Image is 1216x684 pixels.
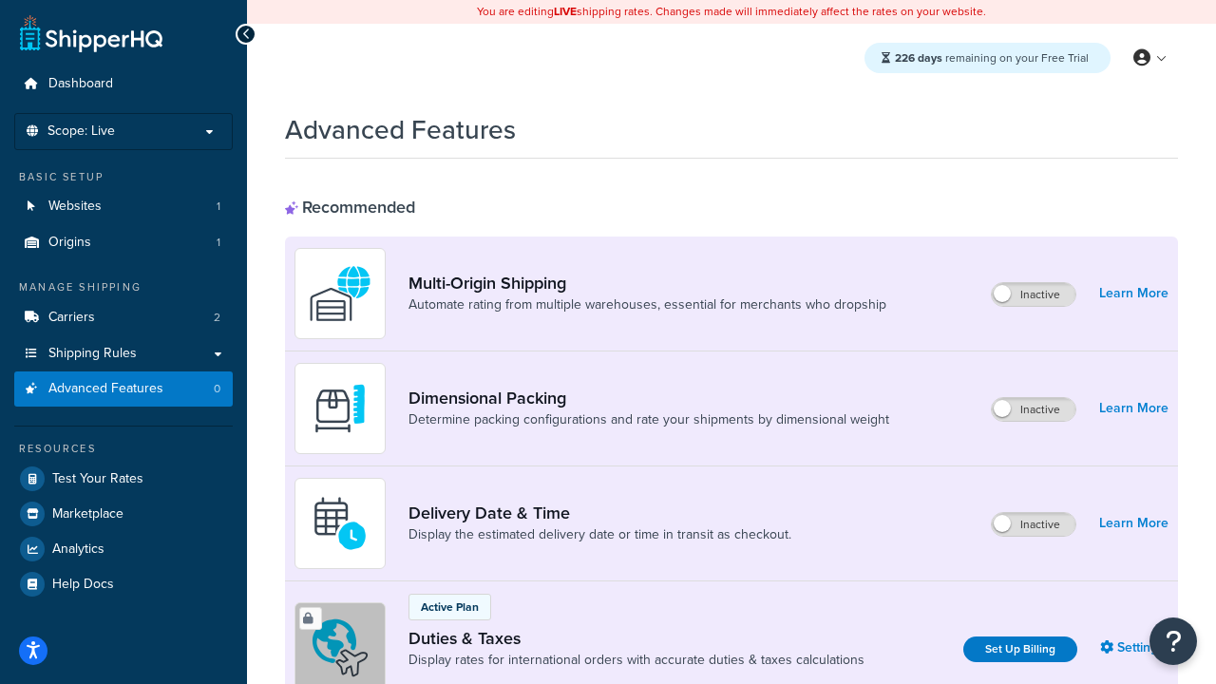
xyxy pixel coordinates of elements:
[14,567,233,601] a: Help Docs
[1100,635,1168,661] a: Settings
[48,199,102,215] span: Websites
[408,651,864,670] a: Display rates for international orders with accurate duties & taxes calculations
[52,506,123,522] span: Marketplace
[408,410,889,429] a: Determine packing configurations and rate your shipments by dimensional weight
[52,471,143,487] span: Test Your Rates
[14,336,233,371] a: Shipping Rules
[52,577,114,593] span: Help Docs
[307,490,373,557] img: gfkeb5ejjkALwAAAABJRU5ErkJggg==
[963,636,1077,662] a: Set Up Billing
[307,260,373,327] img: WatD5o0RtDAAAAAElFTkSuQmCC
[14,225,233,260] li: Origins
[48,381,163,397] span: Advanced Features
[421,598,479,616] p: Active Plan
[214,310,220,326] span: 2
[408,503,791,523] a: Delivery Date & Time
[554,3,577,20] b: LIVE
[408,388,889,408] a: Dimensional Packing
[14,66,233,102] a: Dashboard
[14,189,233,224] li: Websites
[14,225,233,260] a: Origins1
[14,371,233,407] a: Advanced Features0
[285,111,516,148] h1: Advanced Features
[217,199,220,215] span: 1
[214,381,220,397] span: 0
[1099,510,1168,537] a: Learn More
[1149,617,1197,665] button: Open Resource Center
[14,279,233,295] div: Manage Shipping
[307,375,373,442] img: DTVBYsAAAAAASUVORK5CYII=
[992,283,1075,306] label: Inactive
[14,532,233,566] a: Analytics
[14,441,233,457] div: Resources
[48,346,137,362] span: Shipping Rules
[14,189,233,224] a: Websites1
[14,169,233,185] div: Basic Setup
[217,235,220,251] span: 1
[48,310,95,326] span: Carriers
[52,541,104,558] span: Analytics
[48,235,91,251] span: Origins
[47,123,115,140] span: Scope: Live
[14,371,233,407] li: Advanced Features
[14,300,233,335] a: Carriers2
[895,49,1089,66] span: remaining on your Free Trial
[992,398,1075,421] label: Inactive
[408,295,886,314] a: Automate rating from multiple warehouses, essential for merchants who dropship
[14,462,233,496] a: Test Your Rates
[408,273,886,294] a: Multi-Origin Shipping
[1099,395,1168,422] a: Learn More
[408,628,864,649] a: Duties & Taxes
[14,300,233,335] li: Carriers
[992,513,1075,536] label: Inactive
[14,497,233,531] a: Marketplace
[48,76,113,92] span: Dashboard
[895,49,942,66] strong: 226 days
[285,197,415,218] div: Recommended
[1099,280,1168,307] a: Learn More
[408,525,791,544] a: Display the estimated delivery date or time in transit as checkout.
